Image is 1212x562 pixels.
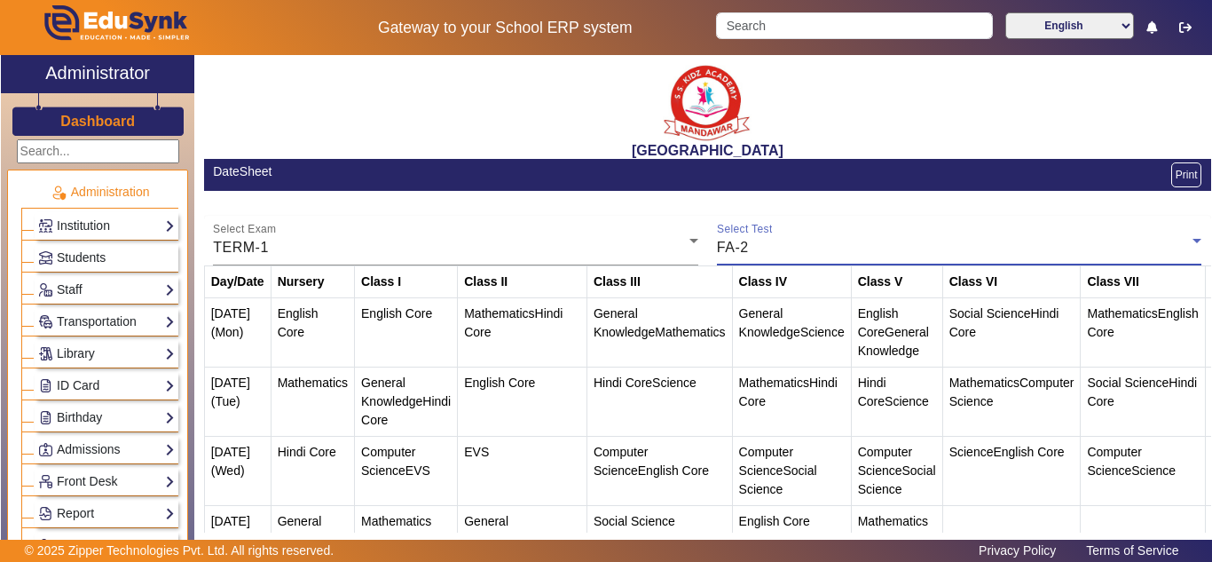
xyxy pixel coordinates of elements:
[739,445,793,478] span: Computer Science
[17,139,179,163] input: Search...
[204,142,1211,159] h2: [GEOGRAPHIC_DATA]
[858,463,936,496] span: Social Science
[942,265,1081,297] th: Class VI
[851,265,942,297] th: Class V
[800,325,845,339] span: Science
[355,265,458,297] th: Class I
[361,306,432,321] span: English Core
[1087,376,1197,408] span: Hindi Core
[885,394,929,408] span: Science
[464,306,534,321] span: Mathematics
[732,265,851,297] th: Class IV
[993,445,1064,459] span: English Core
[278,514,339,547] span: General Knowledge
[278,306,319,339] span: English Core
[858,325,929,358] span: General Knowledge
[739,376,838,408] span: Hindi Core
[858,376,886,408] span: Hindi Core
[361,376,422,408] span: General Knowledge
[739,306,800,339] span: General Knowledge
[594,376,652,390] span: Hindi Core
[1,55,194,93] a: Administrator
[204,297,271,367] td: [DATE] (Mon)
[213,162,698,181] div: DateSheet
[1171,162,1202,187] button: Print
[271,265,354,297] th: Nursery
[464,376,535,390] span: English Core
[39,251,52,265] img: Students.png
[361,445,415,478] span: Computer Science
[594,445,648,478] span: Computer Science
[204,436,271,505] td: [DATE] (Wed)
[39,539,52,552] img: Inventory.png
[970,539,1065,562] a: Privacy Policy
[1131,463,1176,478] span: Science
[361,514,431,528] span: Mathematics
[25,542,334,560] p: © 2025 Zipper Technologies Pvt. Ltd. All rights reserved.
[716,12,992,39] input: Search
[652,376,697,390] span: Science
[405,463,430,478] span: EVS
[594,306,655,339] span: General Knowledge
[1087,306,1198,339] span: English Core
[213,224,276,235] mat-label: Select Exam
[1087,376,1169,390] span: Social Science
[59,112,136,131] a: Dashboard
[361,394,451,427] span: Hindi Core
[594,514,675,528] span: Social Science
[739,514,810,528] span: English Core
[313,19,698,37] h5: Gateway to your School ERP system
[739,463,817,496] span: Social Science
[458,265,587,297] th: Class II
[949,376,1074,408] span: Computer Science
[213,240,269,255] span: TERM-1
[45,62,150,83] h2: Administrator
[60,113,135,130] h3: Dashboard
[464,306,563,339] span: Hindi Core
[949,445,994,459] span: Science
[663,59,752,142] img: b9104f0a-387a-4379-b368-ffa933cda262
[1087,445,1141,478] span: Computer Science
[204,367,271,436] td: [DATE] (Tue)
[638,463,709,478] span: English Core
[655,325,725,339] span: Mathematics
[38,535,175,556] a: Inventory
[464,514,525,547] span: General Knowledge
[1087,306,1157,321] span: Mathematics
[38,248,175,268] a: Students
[717,240,749,255] span: FA-2
[278,376,348,390] span: Mathematics
[1077,539,1187,562] a: Terms of Service
[464,445,489,459] span: EVS
[858,306,899,339] span: English Core
[739,376,809,390] span: Mathematics
[717,224,773,235] mat-label: Select Test
[949,306,1031,321] span: Social Science
[586,265,732,297] th: Class III
[57,250,106,265] span: Students
[858,514,928,528] span: Mathematics
[278,445,336,459] span: Hindi Core
[21,183,178,202] p: Administration
[204,265,271,297] th: Day/Date
[858,445,912,478] span: Computer Science
[57,538,108,552] span: Inventory
[949,306,1059,339] span: Hindi Core
[1081,265,1205,297] th: Class VII
[51,185,67,201] img: Administration.png
[949,376,1019,390] span: Mathematics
